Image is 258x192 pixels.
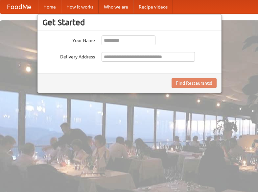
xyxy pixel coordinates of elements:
[172,78,217,88] button: Find Restaurants!
[99,0,133,13] a: Who we are
[0,0,38,13] a: FoodMe
[133,0,173,13] a: Recipe videos
[38,0,61,13] a: Home
[61,0,99,13] a: How it works
[42,17,217,27] h3: Get Started
[42,35,95,44] label: Your Name
[42,52,95,60] label: Delivery Address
